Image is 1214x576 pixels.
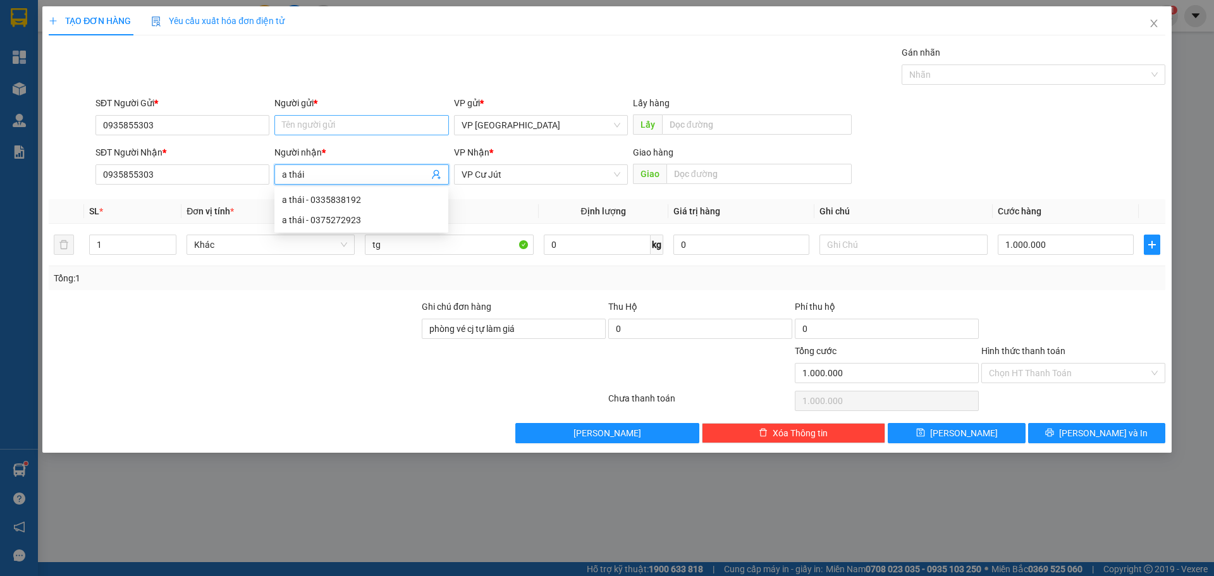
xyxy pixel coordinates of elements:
div: Người nhận [274,145,448,159]
button: printer[PERSON_NAME] và In [1028,423,1165,443]
div: Phí thu hộ [795,300,979,319]
input: 0 [673,235,809,255]
span: [PERSON_NAME] [930,426,998,440]
th: Ghi chú [814,199,993,224]
label: Ghi chú đơn hàng [422,302,491,312]
span: Khác [194,235,347,254]
span: Đơn vị tính [187,206,234,216]
span: Thu Hộ [608,302,637,312]
span: Xóa Thông tin [773,426,828,440]
span: user-add [431,169,441,180]
span: close [1149,18,1159,28]
span: VP Nhận [454,147,489,157]
span: TẠO ĐƠN HÀNG [49,16,131,26]
span: Yêu cầu xuất hóa đơn điện tử [151,16,285,26]
span: Giao hàng [633,147,673,157]
input: Ghi chú đơn hàng [422,319,606,339]
span: Lấy hàng [633,98,670,108]
div: a thái - 0335838192 [282,193,441,207]
div: a thái - 0375272923 [274,210,448,230]
span: Giá trị hàng [673,206,720,216]
label: Hình thức thanh toán [981,346,1065,356]
button: Close [1136,6,1172,42]
span: SL [89,206,99,216]
input: VD: Bàn, Ghế [365,235,533,255]
button: plus [1144,235,1160,255]
input: Dọc đường [662,114,852,135]
span: Lấy [633,114,662,135]
div: Người gửi [274,96,448,110]
div: Chưa thanh toán [607,391,794,414]
label: Gán nhãn [902,47,940,58]
div: a thái - 0375272923 [282,213,441,227]
input: Dọc đường [666,164,852,184]
div: SĐT Người Gửi [95,96,269,110]
div: SĐT Người Nhận [95,145,269,159]
span: plus [1144,240,1160,250]
span: VP Cư Jút [462,165,620,184]
span: kg [651,235,663,255]
span: VP Sài Gòn [462,116,620,135]
div: Tổng: 1 [54,271,469,285]
div: VP gửi [454,96,628,110]
span: Cước hàng [998,206,1041,216]
input: Ghi Chú [819,235,988,255]
span: delete [759,428,768,438]
span: plus [49,16,58,25]
div: a thái - 0335838192 [274,190,448,210]
button: delete [54,235,74,255]
span: Tổng cước [795,346,837,356]
button: deleteXóa Thông tin [702,423,886,443]
img: icon [151,16,161,27]
span: Định lượng [581,206,626,216]
span: Giao [633,164,666,184]
button: save[PERSON_NAME] [888,423,1025,443]
span: printer [1045,428,1054,438]
span: [PERSON_NAME] [573,426,641,440]
span: save [916,428,925,438]
span: [PERSON_NAME] và In [1059,426,1148,440]
button: [PERSON_NAME] [515,423,699,443]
